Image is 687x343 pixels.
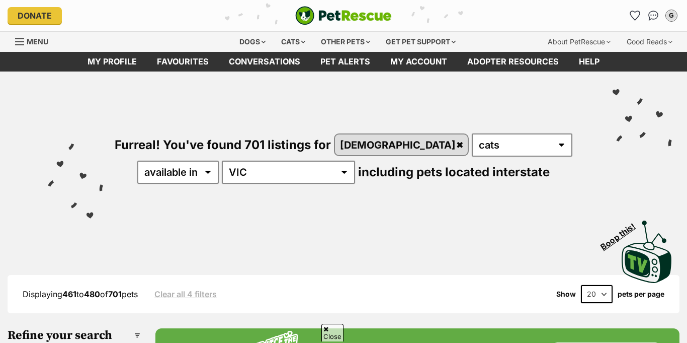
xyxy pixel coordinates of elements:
[23,289,138,299] span: Displaying to of pets
[666,11,676,21] div: G
[358,165,550,179] span: including pets located interstate
[62,289,76,299] strong: 461
[622,221,672,283] img: PetRescue TV logo
[321,324,343,341] span: Close
[8,328,140,342] h3: Refine your search
[232,32,273,52] div: Dogs
[379,32,463,52] div: Get pet support
[274,32,312,52] div: Cats
[457,52,569,72] a: Adopter resources
[620,32,679,52] div: Good Reads
[295,6,392,25] img: logo-cat-932fe2b9b8326f06289b0f2fb663e598f794de774fb13d1741a6617ecf9a85b4.svg
[599,215,645,251] span: Boop this!
[645,8,661,24] a: Conversations
[310,52,380,72] a: Pet alerts
[627,8,679,24] ul: Account quick links
[622,212,672,285] a: Boop this!
[154,290,217,299] a: Clear all 4 filters
[618,290,664,298] label: pets per page
[295,6,392,25] a: PetRescue
[84,289,100,299] strong: 480
[115,138,331,152] span: Furreal! You've found 701 listings for
[15,32,55,50] a: Menu
[663,8,679,24] button: My account
[335,134,468,155] a: [DEMOGRAPHIC_DATA]
[569,52,610,72] a: Help
[147,52,219,72] a: Favourites
[27,37,48,46] span: Menu
[627,8,643,24] a: Favourites
[380,52,457,72] a: My account
[648,11,659,21] img: chat-41dd97257d64d25036548639549fe6c8038ab92f7586957e7f3b1b290dea8141.svg
[8,7,62,24] a: Donate
[314,32,377,52] div: Other pets
[77,52,147,72] a: My profile
[108,289,122,299] strong: 701
[541,32,618,52] div: About PetRescue
[556,290,576,298] span: Show
[219,52,310,72] a: conversations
